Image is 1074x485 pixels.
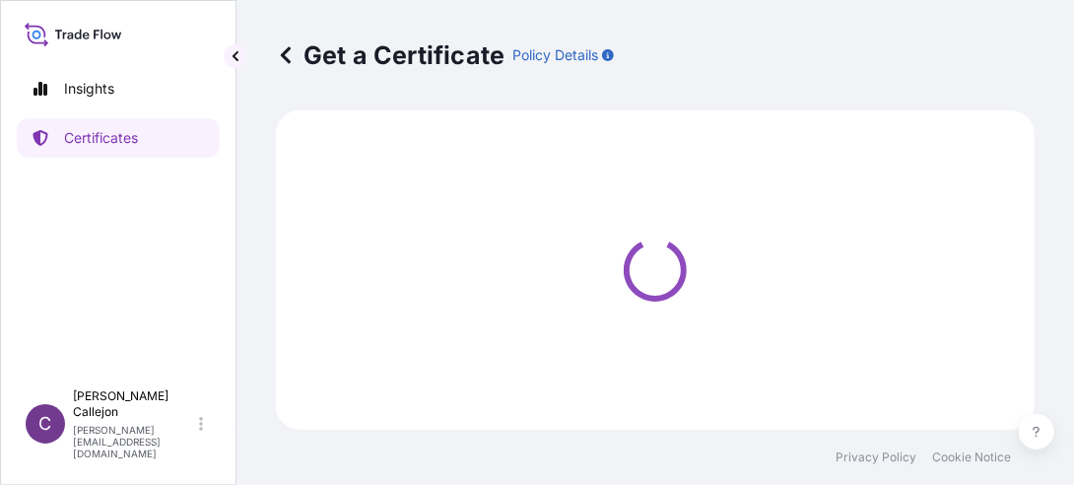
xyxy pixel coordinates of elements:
a: Privacy Policy [836,450,916,465]
a: Cookie Notice [932,450,1011,465]
p: Certificates [64,128,138,148]
a: Certificates [17,118,220,158]
p: Policy Details [512,45,598,65]
p: [PERSON_NAME][EMAIL_ADDRESS][DOMAIN_NAME] [73,424,195,459]
a: Insights [17,69,220,108]
div: Loading [288,122,1023,418]
p: Get a Certificate [276,39,504,71]
p: Insights [64,79,114,99]
p: [PERSON_NAME] Callejon [73,388,195,420]
span: C [39,414,52,434]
